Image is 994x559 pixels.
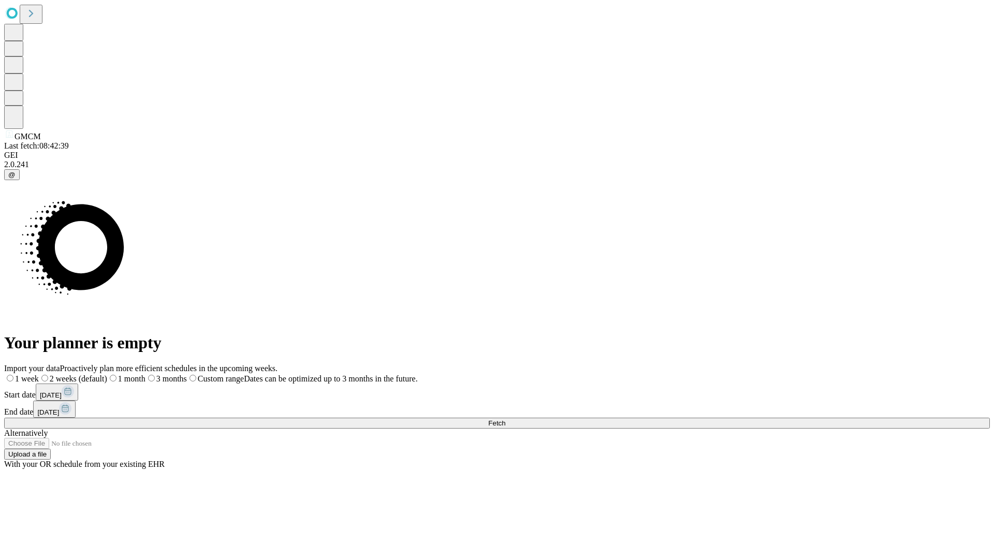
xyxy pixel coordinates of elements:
[60,364,277,373] span: Proactively plan more efficient schedules in the upcoming weeks.
[50,374,107,383] span: 2 weeks (default)
[4,364,60,373] span: Import your data
[4,449,51,460] button: Upload a file
[189,375,196,381] input: Custom rangeDates can be optimized up to 3 months in the future.
[4,460,165,468] span: With your OR schedule from your existing EHR
[36,384,78,401] button: [DATE]
[40,391,62,399] span: [DATE]
[41,375,48,381] input: 2 weeks (default)
[148,375,155,381] input: 3 months
[4,333,990,352] h1: Your planner is empty
[4,418,990,429] button: Fetch
[488,419,505,427] span: Fetch
[7,375,13,381] input: 1 week
[198,374,244,383] span: Custom range
[4,169,20,180] button: @
[4,160,990,169] div: 2.0.241
[110,375,116,381] input: 1 month
[4,384,990,401] div: Start date
[118,374,145,383] span: 1 month
[4,401,990,418] div: End date
[8,171,16,179] span: @
[14,132,41,141] span: GMCM
[4,429,48,437] span: Alternatively
[15,374,39,383] span: 1 week
[37,408,59,416] span: [DATE]
[156,374,187,383] span: 3 months
[4,151,990,160] div: GEI
[244,374,417,383] span: Dates can be optimized up to 3 months in the future.
[4,141,69,150] span: Last fetch: 08:42:39
[33,401,76,418] button: [DATE]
